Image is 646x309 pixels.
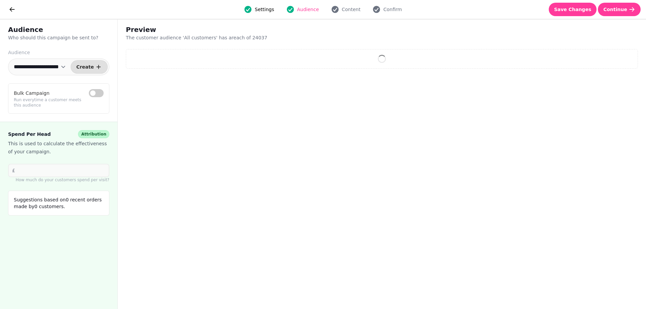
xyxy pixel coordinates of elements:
[78,130,109,138] div: Attribution
[603,7,627,12] span: Continue
[383,6,402,13] span: Confirm
[549,3,597,16] button: Save Changes
[297,6,319,13] span: Audience
[14,89,49,97] label: Bulk Campaign
[255,6,274,13] span: Settings
[14,97,104,108] p: Run everytime a customer meets this audience
[342,6,361,13] span: Content
[554,7,591,12] span: Save Changes
[8,25,109,34] h2: Audience
[8,140,109,156] p: This is used to calculate the effectiveness of your campaign.
[8,130,51,138] span: Spend Per Head
[76,65,94,69] span: Create
[14,196,104,210] p: Suggestions based on 0 recent orders made by 0 customers.
[126,25,255,34] h2: Preview
[71,60,108,74] button: Create
[5,3,19,16] button: go back
[126,34,298,41] p: The customer audience ' All customers ' has a reach of 24037
[598,3,641,16] button: Continue
[8,177,109,183] p: How much do your customers spend per visit?
[8,34,109,41] p: Who should this campaign be sent to?
[8,49,109,56] label: Audience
